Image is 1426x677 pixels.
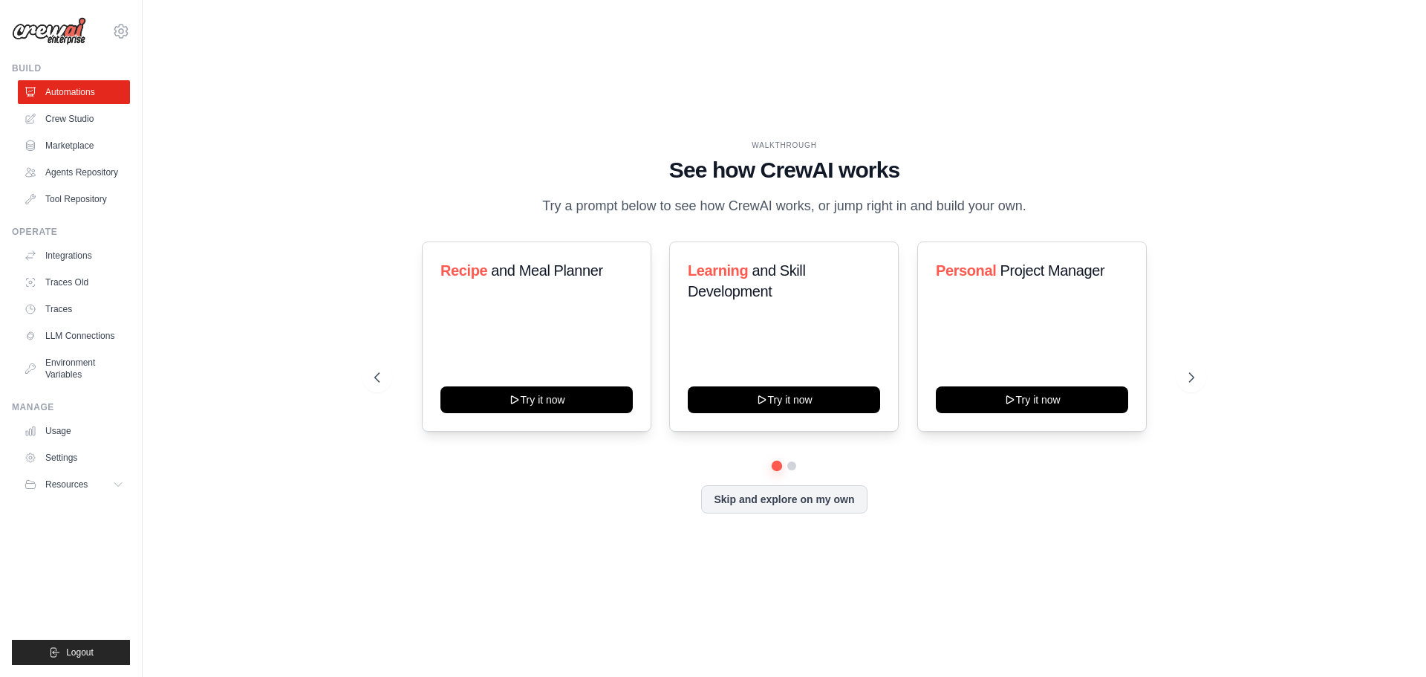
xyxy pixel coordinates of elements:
span: Learning [688,262,748,279]
a: Integrations [18,244,130,268]
button: Try it now [440,386,633,413]
div: WALKTHROUGH [374,140,1194,151]
span: Recipe [440,262,487,279]
a: Marketplace [18,134,130,158]
div: Build [12,62,130,74]
button: Logout [12,640,130,665]
a: Automations [18,80,130,104]
span: Resources [45,479,88,490]
h1: See how CrewAI works [374,157,1194,184]
a: Traces Old [18,271,130,294]
a: Usage [18,419,130,443]
a: Crew Studio [18,107,130,131]
iframe: Chat Widget [1352,606,1426,677]
a: Traces [18,297,130,321]
img: Logo [12,17,86,45]
span: and Skill Development [688,262,805,299]
button: Skip and explore on my own [701,485,867,514]
button: Try it now [936,386,1128,413]
span: Personal [936,262,996,279]
a: LLM Connections [18,324,130,348]
span: Logout [66,647,94,658]
span: and Meal Planner [491,262,602,279]
div: Operate [12,226,130,238]
a: Settings [18,446,130,470]
button: Resources [18,473,130,496]
p: Try a prompt below to see how CrewAI works, or jump right in and build your own. [535,195,1034,217]
button: Try it now [688,386,880,413]
a: Environment Variables [18,351,130,386]
span: Project Manager [1000,262,1104,279]
a: Agents Repository [18,161,130,184]
a: Tool Repository [18,187,130,211]
div: Manage [12,401,130,413]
